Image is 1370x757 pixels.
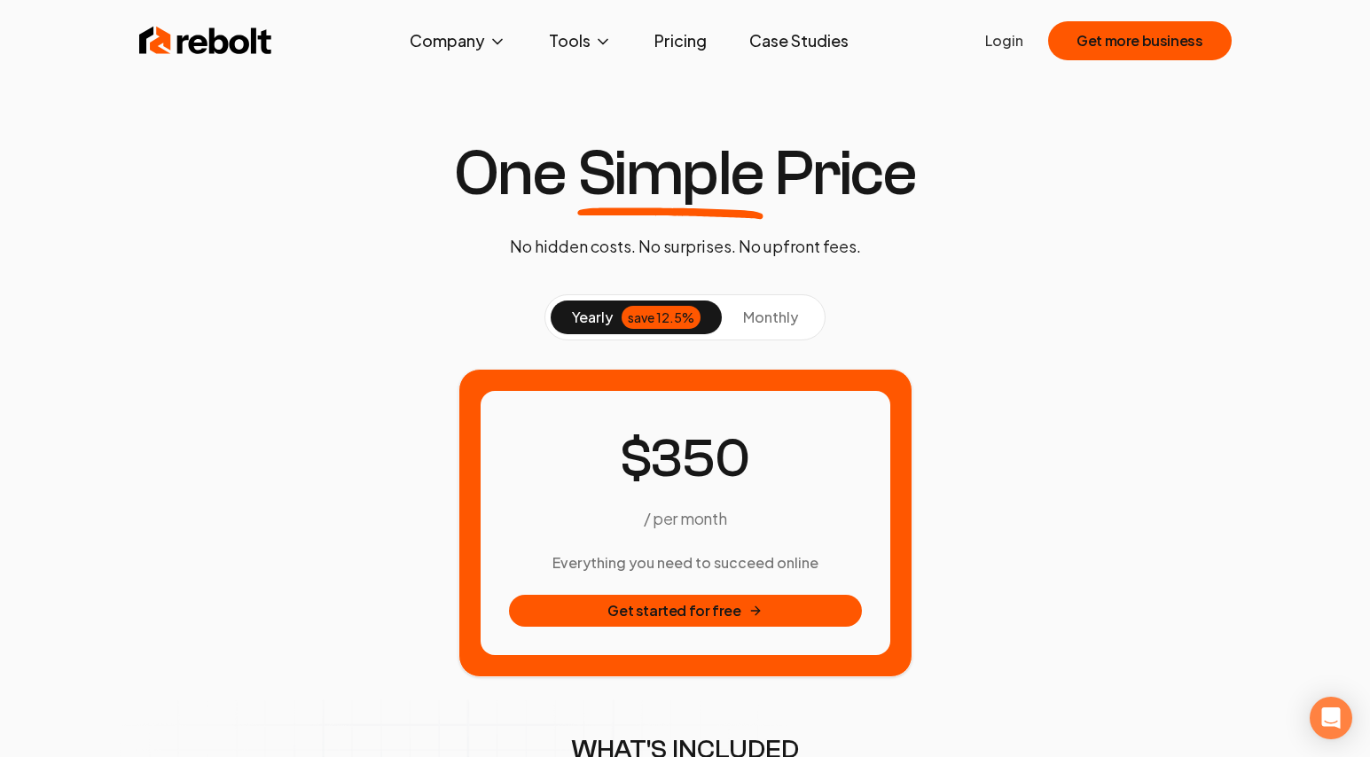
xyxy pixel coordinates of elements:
a: Login [985,30,1023,51]
h1: One Price [454,142,917,206]
div: save 12.5% [622,306,701,329]
h3: Everything you need to succeed online [509,552,862,574]
span: monthly [743,308,798,326]
button: Get more business [1048,21,1231,60]
button: Tools [535,23,626,59]
span: Simple [577,142,763,206]
span: yearly [572,307,613,328]
p: / per month [644,506,726,531]
p: No hidden costs. No surprises. No upfront fees. [510,234,861,259]
button: Get started for free [509,595,862,627]
button: monthly [722,300,819,334]
div: Open Intercom Messenger [1310,697,1352,739]
button: yearlysave 12.5% [551,300,722,334]
img: Rebolt Logo [139,23,272,59]
a: Pricing [640,23,721,59]
a: Case Studies [735,23,863,59]
button: Company [395,23,521,59]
